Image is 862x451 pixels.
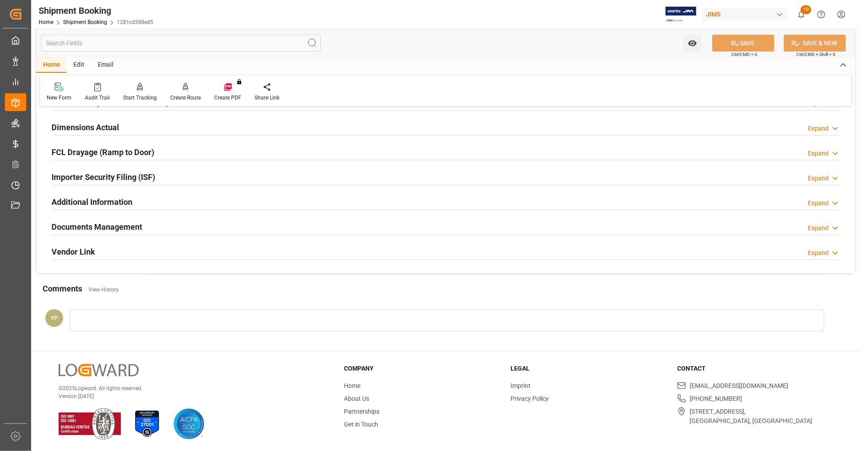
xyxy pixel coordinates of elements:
a: Shipment Booking [63,19,107,25]
a: Partnerships [344,408,379,415]
span: 10 [801,5,811,14]
input: Search Fields [41,35,321,52]
a: View History [88,287,119,293]
div: Email [91,58,120,73]
h2: FCL Drayage (Ramp to Door) [52,146,154,158]
span: [STREET_ADDRESS], [GEOGRAPHIC_DATA], [GEOGRAPHIC_DATA] [690,407,812,426]
div: New Form [47,94,72,102]
p: © 2025 Logward. All rights reserved. [59,384,322,392]
h3: Company [344,364,499,373]
div: Expand [808,224,829,233]
span: [PHONE_NUMBER] [690,394,742,403]
div: Expand [808,124,829,133]
h2: Additional Information [52,196,132,208]
button: open menu [683,35,702,52]
button: show 10 new notifications [791,4,811,24]
a: About Us [344,395,369,402]
h2: Dimensions Actual [52,121,119,133]
a: Home [344,382,360,389]
h3: Contact [677,364,833,373]
img: Logward Logo [59,364,139,377]
div: Expand [808,199,829,208]
a: Privacy Policy [511,395,549,402]
img: Exertis%20JAM%20-%20Email%20Logo.jpg_1722504956.jpg [666,7,696,22]
div: Share Link [255,94,279,102]
button: SAVE & NEW [784,35,846,52]
button: JIMS [702,6,791,23]
h2: Comments [43,283,82,295]
span: YP [51,315,58,321]
h2: Importer Security Filing (ISF) [52,171,155,183]
button: SAVE [712,35,774,52]
a: Get in Touch [344,421,378,428]
span: Ctrl/CMD + S [731,51,757,58]
img: ISO 27001 Certification [132,408,163,439]
h2: Documents Management [52,221,142,233]
div: Shipment Booking [39,4,153,17]
div: JIMS [702,8,788,21]
div: Edit [67,58,91,73]
span: Ctrl/CMD + Shift + S [796,51,835,58]
p: Version [DATE] [59,392,322,400]
a: Home [39,19,53,25]
div: Expand [808,149,829,158]
a: Imprint [511,382,531,389]
h2: Vendor Link [52,246,95,258]
button: Help Center [811,4,831,24]
img: ISO 9001 & ISO 14001 Certification [59,408,121,439]
span: [EMAIL_ADDRESS][DOMAIN_NAME] [690,381,788,391]
div: Start Tracking [123,94,157,102]
div: Home [36,58,67,73]
h3: Legal [511,364,666,373]
div: Expand [808,248,829,258]
img: AICPA SOC [173,408,204,439]
div: Expand [808,174,829,183]
div: Create Route [170,94,201,102]
div: Audit Trail [85,94,110,102]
